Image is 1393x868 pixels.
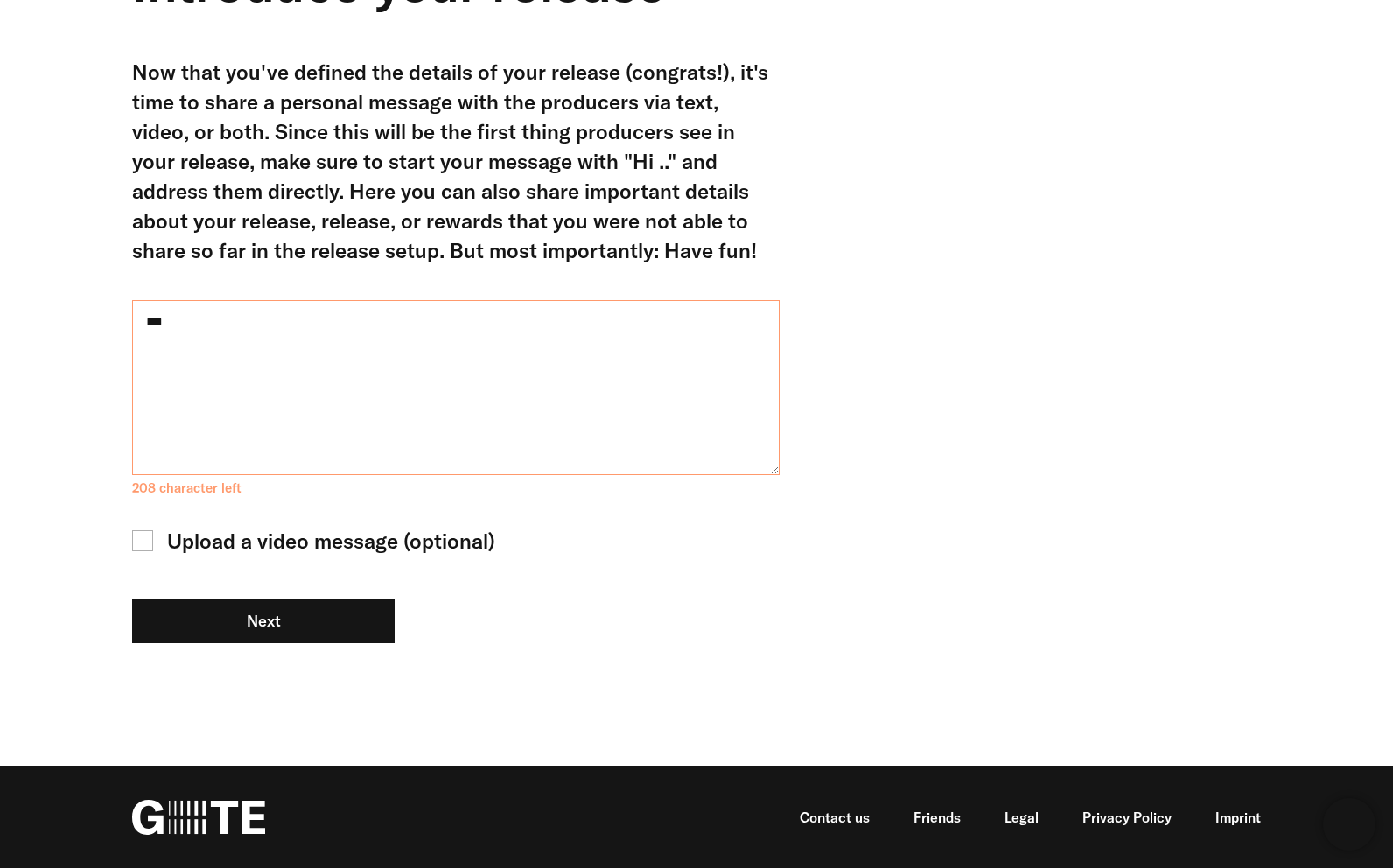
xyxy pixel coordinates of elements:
[1323,798,1375,850] iframe: Brevo live chat
[800,808,870,827] a: Contact us
[132,57,780,265] div: Now that you've defined the details of your release (congrats!), it's time to share a personal me...
[132,599,395,643] button: Next
[1082,808,1172,827] a: Privacy Policy
[913,808,961,827] a: Friends
[1215,808,1261,827] a: Imprint
[132,800,265,835] img: G=TE
[1004,808,1039,827] a: Legal
[132,479,241,496] span: 208 character left
[132,530,153,551] input: Upload a video message (optional)
[167,526,495,556] span: Upload a video message (optional)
